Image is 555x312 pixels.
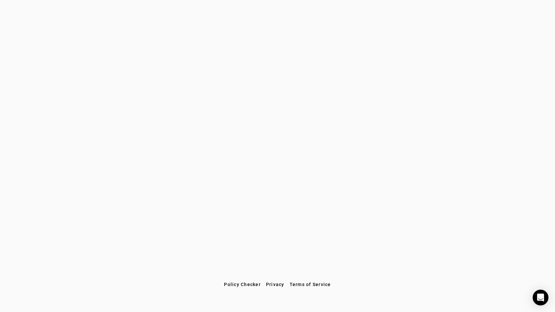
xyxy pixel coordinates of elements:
[533,290,548,305] div: Open Intercom Messenger
[221,279,263,290] button: Policy Checker
[287,279,334,290] button: Terms of Service
[263,279,287,290] button: Privacy
[224,282,261,287] span: Policy Checker
[266,282,284,287] span: Privacy
[290,282,331,287] span: Terms of Service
